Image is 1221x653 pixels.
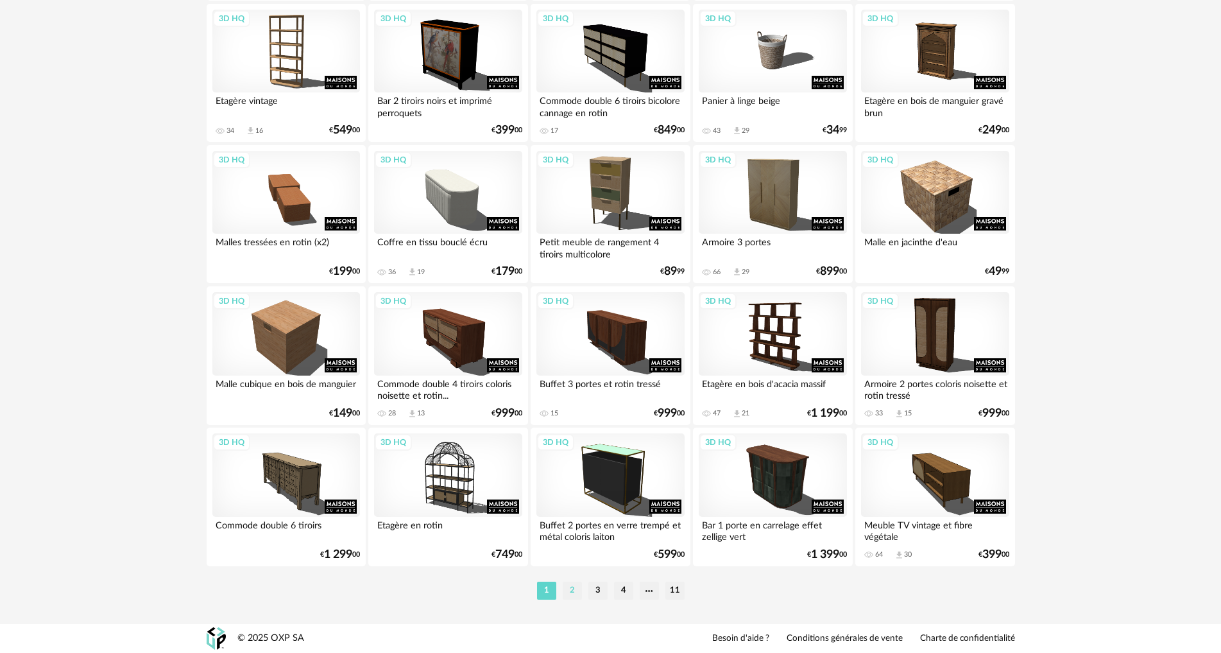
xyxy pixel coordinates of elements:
[978,409,1009,418] div: € 00
[693,4,852,143] a: 3D HQ Panier à linge beige 43 Download icon 29 €3499
[324,550,352,559] span: 1 299
[388,409,396,418] div: 28
[861,92,1009,118] div: Etagère en bois de manguier gravé brun
[495,409,515,418] span: 999
[536,517,684,543] div: Buffet 2 portes en verre trempé et métal coloris laiton
[551,409,558,418] div: 15
[811,409,839,418] span: 1 199
[368,4,527,143] a: 3D HQ Bar 2 tiroirs noirs et imprimé perroquets €39900
[531,145,690,284] a: 3D HQ Petit meuble de rangement 4 tiroirs multicolore €8999
[699,434,737,451] div: 3D HQ
[491,550,522,559] div: € 00
[855,145,1014,284] a: 3D HQ Malle en jacinthe d'eau €4999
[212,234,360,259] div: Malles tressées en rotin (x2)
[531,286,690,425] a: 3D HQ Buffet 3 portes et rotin tressé 15 €99900
[417,268,425,277] div: 19
[855,428,1014,566] a: 3D HQ Meuble TV vintage et fibre végétale 64 Download icon 30 €39900
[713,409,721,418] div: 47
[368,428,527,566] a: 3D HQ Etagère en rotin €74900
[374,92,522,118] div: Bar 2 tiroirs noirs et imprimé perroquets
[537,434,574,451] div: 3D HQ
[212,517,360,543] div: Commode double 6 tiroirs
[699,92,846,118] div: Panier à linge beige
[807,550,847,559] div: € 00
[375,293,412,309] div: 3D HQ
[658,126,677,135] span: 849
[537,582,556,600] li: 1
[388,268,396,277] div: 36
[742,126,749,135] div: 29
[374,517,522,543] div: Etagère en rotin
[246,126,255,135] span: Download icon
[212,376,360,401] div: Malle cubique en bois de manguier
[693,428,852,566] a: 3D HQ Bar 1 porte en carrelage effet zellige vert €1 39900
[826,126,839,135] span: 34
[213,434,250,451] div: 3D HQ
[894,550,904,560] span: Download icon
[491,409,522,418] div: € 00
[820,267,839,276] span: 899
[982,409,1002,418] span: 999
[407,267,417,277] span: Download icon
[862,293,899,309] div: 3D HQ
[693,286,852,425] a: 3D HQ Etagère en bois d'acacia massif 47 Download icon 21 €1 19900
[894,409,904,419] span: Download icon
[226,126,234,135] div: 34
[375,434,412,451] div: 3D HQ
[985,267,1009,276] div: € 99
[982,550,1002,559] span: 399
[664,267,677,276] span: 89
[320,550,360,559] div: € 00
[713,268,721,277] div: 66
[495,126,515,135] span: 399
[213,293,250,309] div: 3D HQ
[537,10,574,27] div: 3D HQ
[989,267,1002,276] span: 49
[407,409,417,419] span: Download icon
[713,126,721,135] div: 43
[699,376,846,401] div: Etagère en bois d'acacia massif
[861,234,1009,259] div: Malle en jacinthe d'eau
[665,582,685,600] li: 11
[551,126,558,135] div: 17
[531,428,690,566] a: 3D HQ Buffet 2 portes en verre trempé et métal coloris laiton €59900
[374,376,522,401] div: Commode double 4 tiroirs coloris noisette et rotin...
[658,550,677,559] span: 599
[207,4,366,143] a: 3D HQ Etagère vintage 34 Download icon 16 €54900
[213,10,250,27] div: 3D HQ
[537,152,574,168] div: 3D HQ
[855,4,1014,143] a: 3D HQ Etagère en bois de manguier gravé brun €24900
[654,550,685,559] div: € 00
[982,126,1002,135] span: 249
[861,517,1009,543] div: Meuble TV vintage et fibre végétale
[862,152,899,168] div: 3D HQ
[693,145,852,284] a: 3D HQ Armoire 3 portes 66 Download icon 29 €89900
[368,286,527,425] a: 3D HQ Commode double 4 tiroirs coloris noisette et rotin... 28 Download icon 13 €99900
[654,409,685,418] div: € 00
[811,550,839,559] span: 1 399
[207,627,226,650] img: OXP
[823,126,847,135] div: € 99
[495,267,515,276] span: 179
[531,4,690,143] a: 3D HQ Commode double 6 tiroirs bicolore cannage en rotin 17 €84900
[904,409,912,418] div: 15
[237,632,304,645] div: © 2025 OXP SA
[699,10,737,27] div: 3D HQ
[374,234,522,259] div: Coffre en tissu bouclé écru
[699,517,846,543] div: Bar 1 porte en carrelage effet zellige vert
[920,633,1015,645] a: Charte de confidentialité
[333,267,352,276] span: 199
[742,268,749,277] div: 29
[417,409,425,418] div: 13
[712,633,769,645] a: Besoin d'aide ?
[333,126,352,135] span: 549
[732,267,742,277] span: Download icon
[329,126,360,135] div: € 00
[816,267,847,276] div: € 00
[491,267,522,276] div: € 00
[207,286,366,425] a: 3D HQ Malle cubique en bois de manguier €14900
[861,376,1009,401] div: Armoire 2 portes coloris noisette et rotin tressé
[978,550,1009,559] div: € 00
[536,92,684,118] div: Commode double 6 tiroirs bicolore cannage en rotin
[699,293,737,309] div: 3D HQ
